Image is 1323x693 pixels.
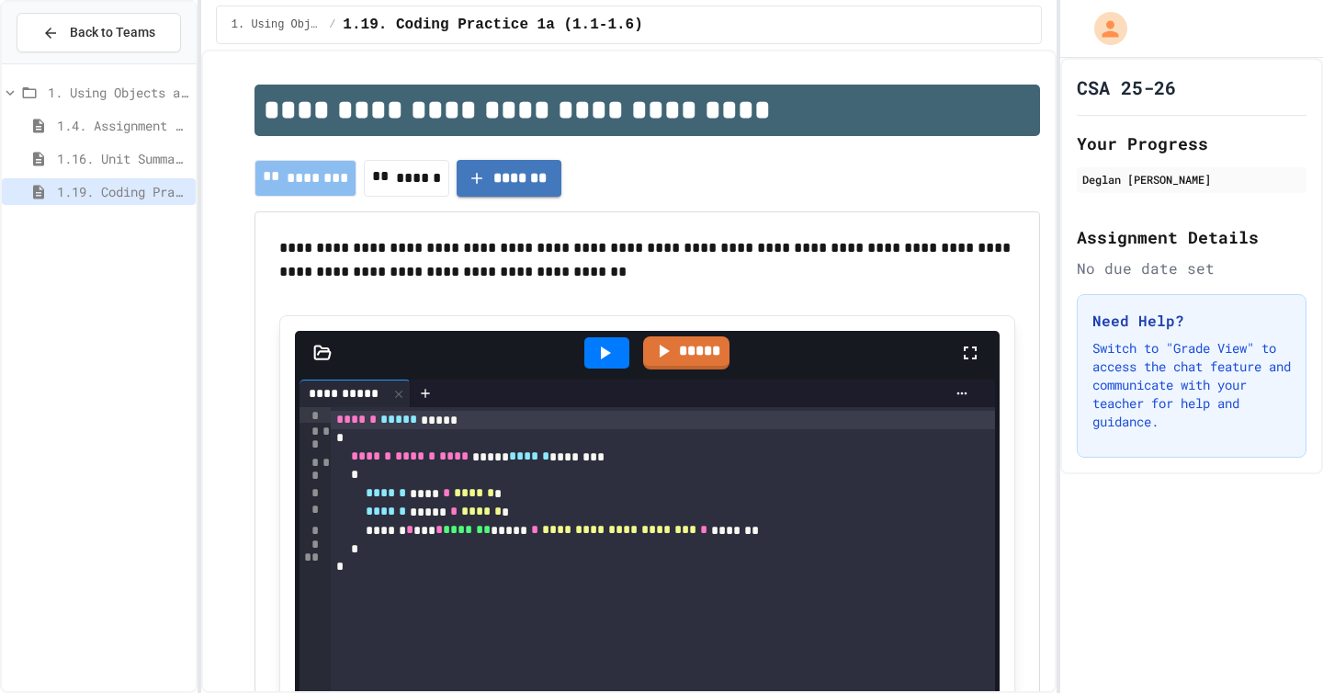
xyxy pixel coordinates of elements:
span: 1. Using Objects and Methods [232,17,322,32]
div: Deglan [PERSON_NAME] [1082,171,1301,187]
span: 1.16. Unit Summary 1a (1.1-1.6) [57,149,188,168]
span: 1.4. Assignment and Input [57,116,188,135]
div: No due date set [1077,257,1306,279]
h2: Assignment Details [1077,224,1306,250]
h2: Your Progress [1077,131,1306,156]
span: 1. Using Objects and Methods [48,83,188,102]
span: / [329,17,335,32]
div: My Account [1075,7,1132,50]
span: 1.19. Coding Practice 1a (1.1-1.6) [57,182,188,201]
span: 1.19. Coding Practice 1a (1.1-1.6) [343,14,642,36]
span: Back to Teams [70,23,155,42]
h3: Need Help? [1092,310,1291,332]
button: Back to Teams [17,13,181,52]
p: Switch to "Grade View" to access the chat feature and communicate with your teacher for help and ... [1092,339,1291,431]
h1: CSA 25-26 [1077,74,1176,100]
